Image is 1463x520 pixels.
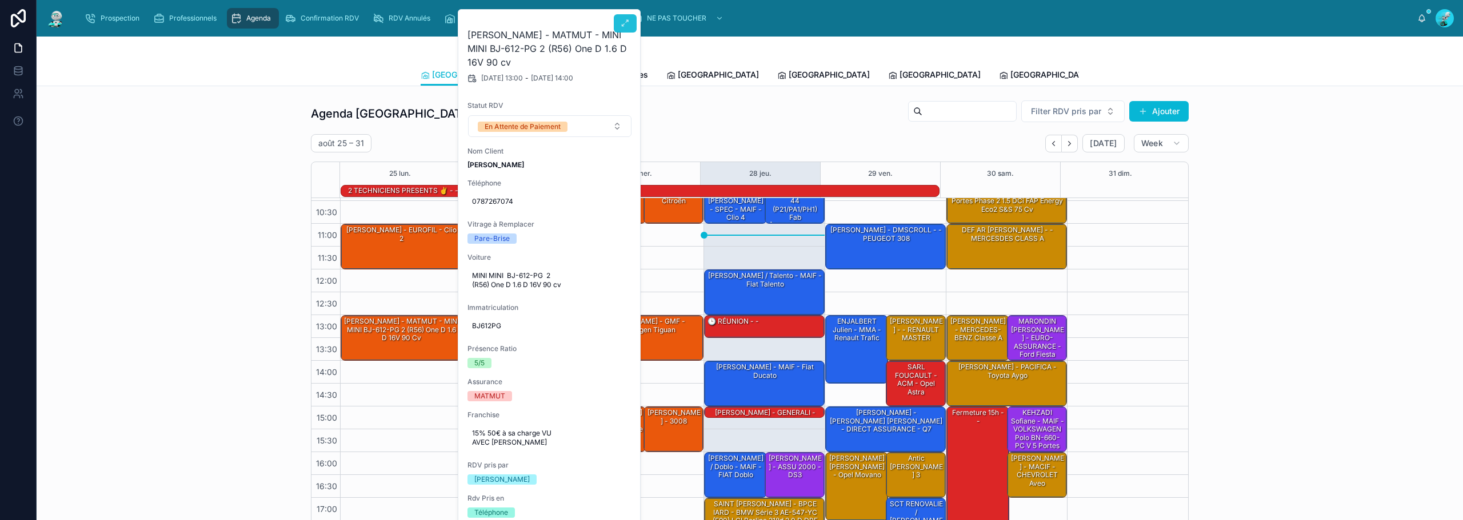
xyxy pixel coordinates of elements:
span: NE PAS TOUCHER [647,14,706,23]
span: [GEOGRAPHIC_DATA] [789,69,870,80]
span: 11:30 [315,253,340,263]
span: MINI MINI BJ-612-PG 2 (R56) One D 1.6 D 16V 90 cv [472,271,627,289]
span: Présence Ratio [467,344,632,353]
div: MATMUT [474,391,505,401]
h2: août 25 – 31 [318,138,364,149]
span: - [525,74,529,83]
div: [PERSON_NAME] - ASSU 2000 - DS3 [765,453,825,497]
div: [PERSON_NAME] - ASSU 2000 - DS3 [767,453,824,480]
div: AZNAG Halima - ALLIANZ - C3 Citroën [644,179,703,223]
span: 10:30 [313,207,340,217]
span: Franchise [467,410,632,420]
button: 29 ven. [868,162,893,185]
div: KEHZADI Sofiane - MAIF - VOLKSWAGEN Polo BN-660-PC V 5 portes 1.6 TDI 16V FAP 90 cv [1008,407,1067,452]
span: [DATE] 13:00 [481,74,523,83]
div: 28 jeu. [749,162,772,185]
div: [PERSON_NAME] - MAIF - fiat ducato [706,362,824,381]
button: 30 sam. [987,162,1014,185]
a: [GEOGRAPHIC_DATA] [999,65,1092,87]
a: [GEOGRAPHIC_DATA] [666,65,759,87]
div: SARL FOUCAULT - ACM - Opel Astra [888,362,945,397]
div: [PERSON_NAME] - GENERALI - cupra born [706,408,824,426]
button: 31 dim. [1109,162,1132,185]
span: Immatriculation [467,303,632,312]
button: 25 lun. [389,162,411,185]
div: KEHZADI Sofiane - MAIF - VOLKSWAGEN Polo BN-660-PC V 5 portes 1.6 TDI 16V FAP 90 cv [1009,408,1066,467]
div: Salmaa Rhm - L'OLIVIER - RENAULT Clio EZ-015-YJ IV 5 Portes Phase 2 1.5 dCi FAP Energy eco2 S&S 7... [947,179,1066,223]
span: 17:00 [314,504,340,514]
div: SARL FOUCAULT - ACM - Opel Astra [886,361,946,406]
span: [GEOGRAPHIC_DATA] [1010,69,1092,80]
div: [PERSON_NAME] / talento - MAIF - fiat talento [705,270,824,315]
span: [DATE] [1090,138,1117,148]
span: Filter RDV pris par [1031,106,1101,117]
button: Back [1045,135,1062,152]
div: [PERSON_NAME] - Yaris Hybrid 44 (P21/PA1/PH1) Fab [GEOGRAPHIC_DATA] 1.5 VVTI 12V 116 HSD Hybrid E... [765,179,825,223]
div: Antic [PERSON_NAME] 3 [886,453,946,497]
div: [PERSON_NAME] - - RENAULT MASTER [888,316,945,343]
div: [PERSON_NAME] [PERSON_NAME] - Opel movano [828,453,887,480]
span: 13:00 [313,321,340,331]
span: RDV Annulés [389,14,430,23]
a: [GEOGRAPHIC_DATA] [421,65,513,86]
span: RDV pris par [467,461,632,470]
div: DEF AR [PERSON_NAME] - - MERCESDES CLASS A [947,224,1066,269]
div: MARONDIN [PERSON_NAME] - EURO-ASSURANCE - Ford fiesta [1009,316,1066,360]
div: [PERSON_NAME] - PACIFICA - Toyota aygo [949,362,1066,381]
a: Assurances [546,8,611,29]
div: scrollable content [75,6,1417,31]
div: Téléphone [474,507,508,518]
div: 2 TECHNICIENS PRESENTS ✌️ - - [347,185,459,196]
a: Confirmation RDV [281,8,367,29]
span: 0787267074 [472,197,627,206]
a: RDV Annulés [369,8,438,29]
span: Prospection [101,14,139,23]
a: Prospection [81,8,147,29]
span: Professionnels [169,14,217,23]
span: 14:00 [313,367,340,377]
div: [PERSON_NAME] - [PERSON_NAME] [PERSON_NAME] - DIRECT ASSURANCE - Q7 [826,407,945,452]
div: [PERSON_NAME] - DMSCROLL - - PEUGEOT 308 [828,225,945,244]
span: Statut RDV [467,101,632,110]
div: [PERSON_NAME] / talento - MAIF - fiat talento [706,271,824,289]
div: 🕒 RÉUNION - - [705,316,824,337]
div: [PERSON_NAME] - 3008 [646,408,703,426]
div: [PERSON_NAME] - MACIF - CHEVROLET Aveo [1008,453,1067,497]
div: [PERSON_NAME] - MACIF - CHEVROLET Aveo [1009,453,1066,489]
a: [GEOGRAPHIC_DATA] [777,65,870,87]
span: [GEOGRAPHIC_DATA] [678,69,759,80]
div: [PERSON_NAME] - GMF - Volkswagen Tiguan [583,316,703,360]
span: Voiture [467,253,632,262]
span: 15% 50€ à sa charge VU AVEC [PERSON_NAME] [472,429,627,447]
span: 14:30 [313,390,340,400]
span: Confirmation RDV [301,14,359,23]
div: [PERSON_NAME] / Doblo - MAIF - FIAT Doblo [706,453,766,480]
div: 5/5 [474,358,485,368]
div: [PERSON_NAME] - EUROFIL - clio 2 [343,225,460,244]
div: [PERSON_NAME] - 3008 [644,407,703,452]
div: [PERSON_NAME] - MATMUT - MINI MINI BJ-612-PG 2 (R56) One D 1.6 D 16V 90 cv [341,316,461,360]
a: Cadeaux [487,8,543,29]
div: [PERSON_NAME] [PERSON_NAME] - Opel movano [826,453,888,520]
span: 16:00 [313,458,340,468]
div: [PERSON_NAME] - GMF - Volkswagen Tiguan [585,316,702,335]
div: [PERSON_NAME] - PACIFICA - Toyota aygo [947,361,1066,406]
a: Agenda [227,8,279,29]
div: [PERSON_NAME] - - RENAULT MASTER [886,316,946,360]
div: [PERSON_NAME] - MATMUT - MINI MINI BJ-612-PG 2 (R56) One D 1.6 D 16V 90 cv [343,316,460,343]
button: [DATE] [1082,134,1124,152]
button: Next [1062,135,1078,152]
span: 15:00 [314,413,340,422]
div: [PERSON_NAME] - EUROFIL - clio 2 [341,224,461,269]
div: Fermeture 15h - - [949,408,1008,426]
a: Professionnels [150,8,225,29]
div: [PERSON_NAME] [474,474,530,485]
span: 16:30 [313,481,340,491]
button: Ajouter [1129,101,1189,122]
div: [PERSON_NAME] - [PERSON_NAME] - SPEC - MAIF - clio 4 [706,179,766,223]
strong: [PERSON_NAME] [467,160,524,169]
